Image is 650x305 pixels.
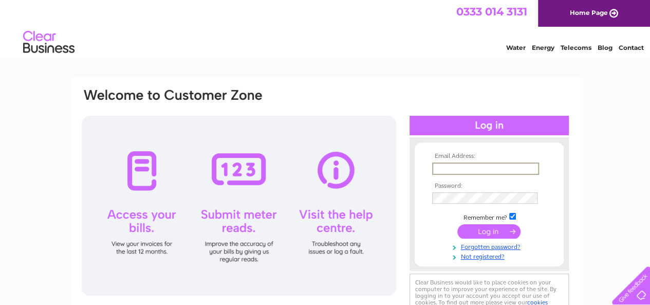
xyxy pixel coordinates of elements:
th: Password: [430,183,549,190]
a: Energy [532,44,554,51]
a: Blog [598,44,612,51]
input: Submit [457,224,521,239]
td: Remember me? [430,211,549,222]
a: Not registered? [432,251,549,261]
img: logo.png [23,27,75,58]
a: Forgotten password? [432,241,549,251]
div: Clear Business is a trading name of Verastar Limited (registered in [GEOGRAPHIC_DATA] No. 3667643... [83,6,568,50]
th: Email Address: [430,153,549,160]
a: 0333 014 3131 [456,5,527,18]
a: Telecoms [561,44,591,51]
a: Water [506,44,526,51]
a: Contact [619,44,644,51]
